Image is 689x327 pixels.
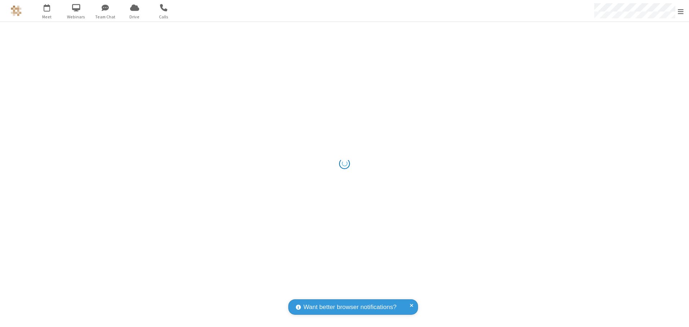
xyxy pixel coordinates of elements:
[92,14,119,20] span: Team Chat
[63,14,90,20] span: Webinars
[150,14,177,20] span: Calls
[303,303,396,312] span: Want better browser notifications?
[121,14,148,20] span: Drive
[34,14,61,20] span: Meet
[11,5,22,16] img: QA Selenium DO NOT DELETE OR CHANGE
